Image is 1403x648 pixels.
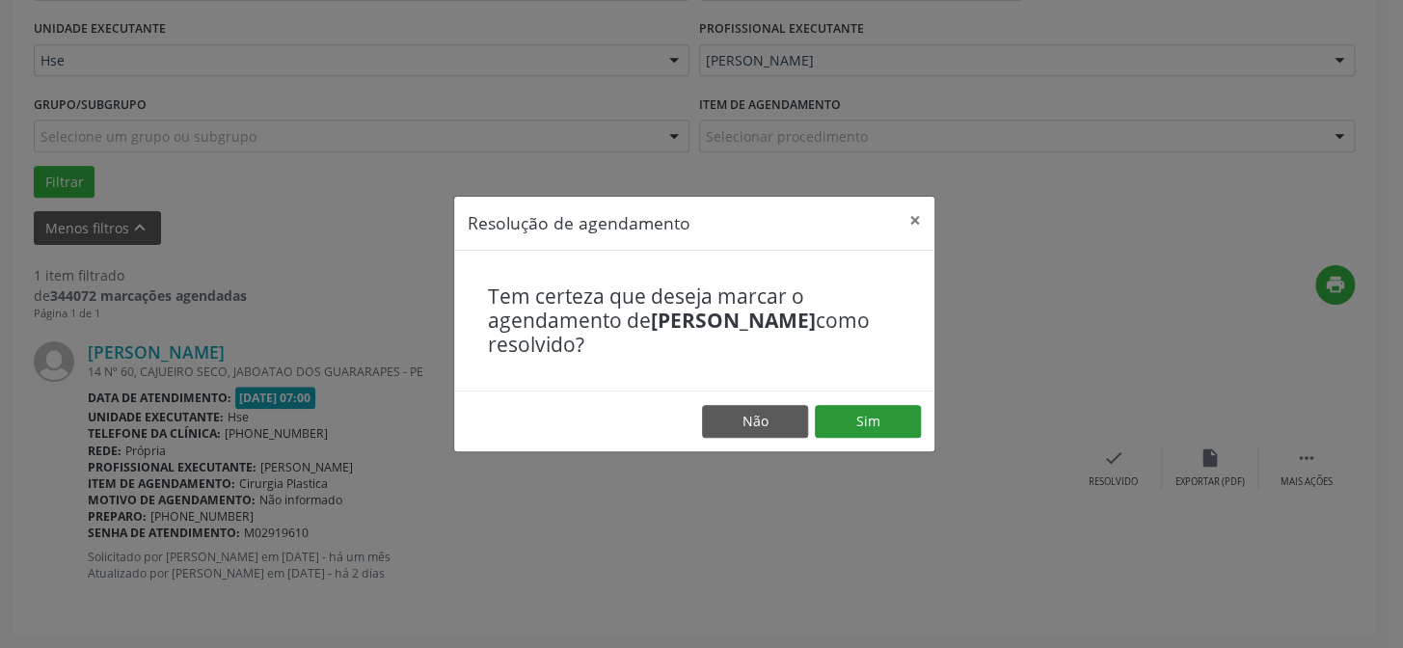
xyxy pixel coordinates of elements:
[651,307,816,334] b: [PERSON_NAME]
[468,210,690,235] h5: Resolução de agendamento
[896,197,934,244] button: Close
[488,284,901,358] h4: Tem certeza que deseja marcar o agendamento de como resolvido?
[702,405,808,438] button: Não
[815,405,921,438] button: Sim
